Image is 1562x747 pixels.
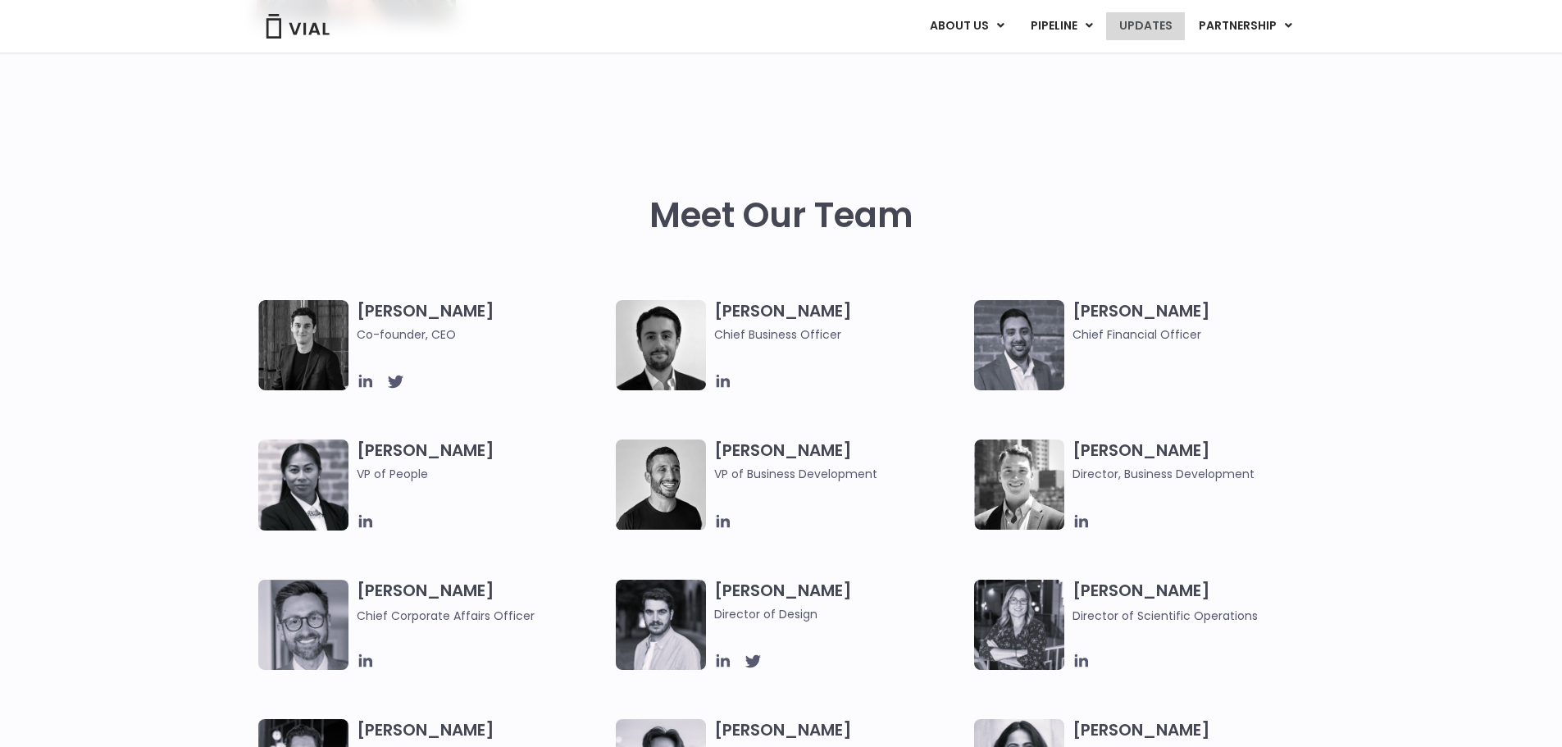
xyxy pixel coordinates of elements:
[357,465,608,483] span: VP of People
[616,580,706,670] img: Headshot of smiling man named Albert
[714,300,966,344] h3: [PERSON_NAME]
[1072,326,1324,344] span: Chief Financial Officer
[714,465,966,483] span: VP of Business Development
[616,300,706,390] img: A black and white photo of a man in a suit holding a vial.
[616,440,706,530] img: A black and white photo of a man smiling.
[714,440,966,483] h3: [PERSON_NAME]
[1072,465,1324,483] span: Director, Business Development
[357,326,608,344] span: Co-founder, CEO
[1072,300,1324,344] h3: [PERSON_NAME]
[265,14,330,39] img: Vial Logo
[974,440,1064,530] img: A black and white photo of a smiling man in a suit at ARVO 2023.
[1072,580,1324,625] h3: [PERSON_NAME]
[714,580,966,623] h3: [PERSON_NAME]
[258,580,348,670] img: Paolo-M
[1186,12,1305,40] a: PARTNERSHIPMenu Toggle
[649,196,913,235] h2: Meet Our Team
[714,326,966,344] span: Chief Business Officer
[1072,608,1258,624] span: Director of Scientific Operations
[357,440,608,507] h3: [PERSON_NAME]
[974,580,1064,670] img: Headshot of smiling woman named Sarah
[1072,440,1324,483] h3: [PERSON_NAME]
[357,608,535,624] span: Chief Corporate Affairs Officer
[258,440,348,531] img: Catie
[357,580,608,625] h3: [PERSON_NAME]
[258,300,348,390] img: A black and white photo of a man in a suit attending a Summit.
[1106,12,1185,40] a: UPDATES
[357,300,608,344] h3: [PERSON_NAME]
[714,605,966,623] span: Director of Design
[974,300,1064,390] img: Headshot of smiling man named Samir
[1018,12,1105,40] a: PIPELINEMenu Toggle
[917,12,1017,40] a: ABOUT USMenu Toggle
